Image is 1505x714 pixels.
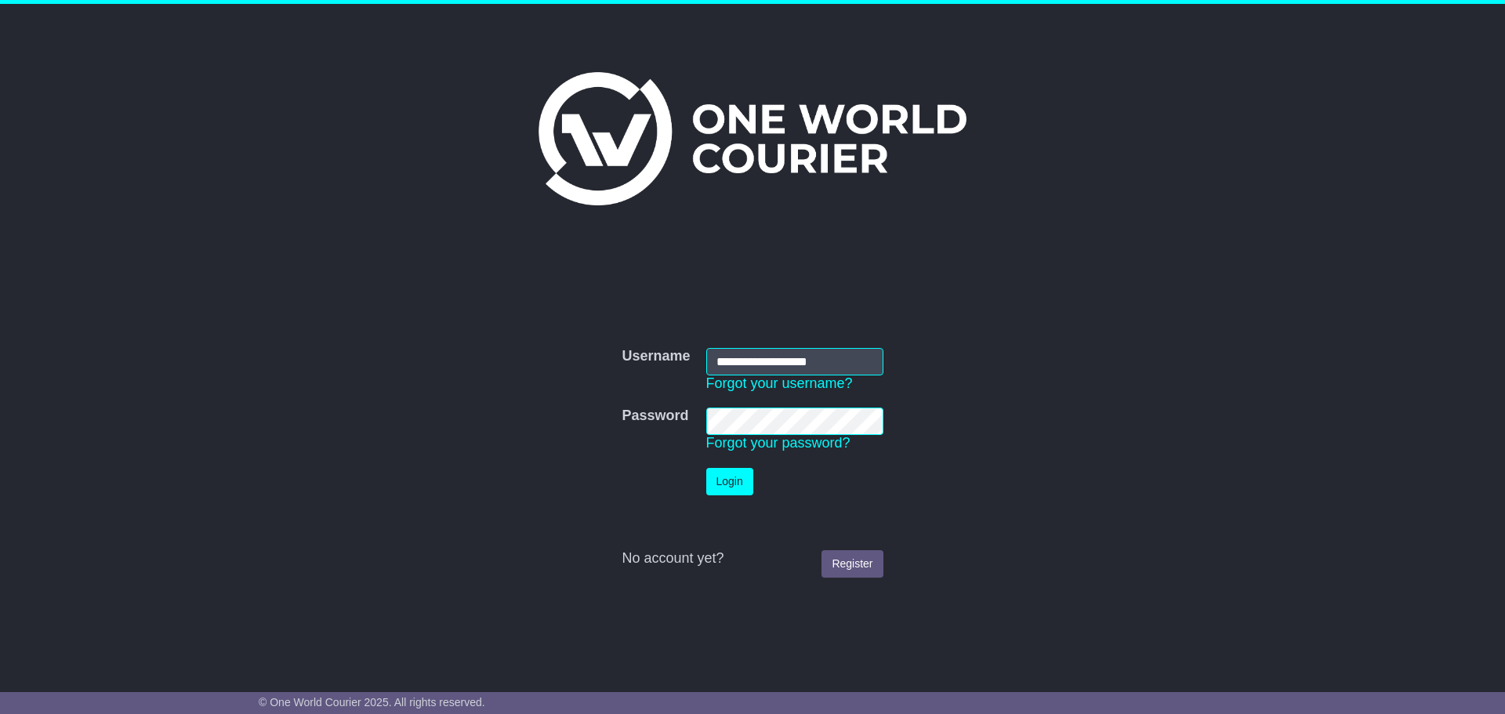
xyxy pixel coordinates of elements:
div: No account yet? [622,550,883,567]
a: Forgot your username? [706,375,853,391]
a: Forgot your password? [706,435,850,451]
a: Register [821,550,883,578]
label: Password [622,408,688,425]
label: Username [622,348,690,365]
img: One World [539,72,966,205]
span: © One World Courier 2025. All rights reserved. [259,696,485,709]
button: Login [706,468,753,495]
